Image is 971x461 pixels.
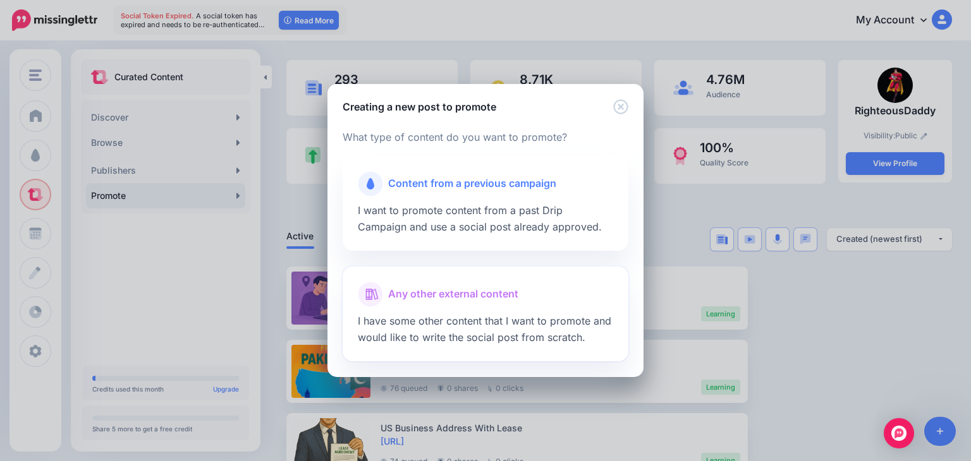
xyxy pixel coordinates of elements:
h5: Creating a new post to promote [343,99,496,114]
span: Any other external content [388,286,518,302]
span: I want to promote content from a past Drip Campaign and use a social post already approved. [358,204,602,233]
span: I have some other content that I want to promote and would like to write the social post from scr... [358,314,611,344]
div: Open Intercom Messenger [884,418,914,448]
img: drip-campaigns.png [367,178,375,189]
button: Close [613,99,628,115]
p: What type of content do you want to promote? [343,129,628,146]
span: Content from a previous campaign [388,176,556,192]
